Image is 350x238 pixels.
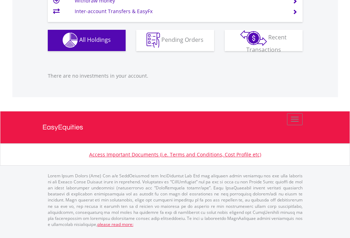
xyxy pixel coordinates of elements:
a: EasyEquities [42,111,308,143]
p: There are no investments in your account. [48,72,303,79]
button: Pending Orders [136,30,214,51]
img: holdings-wht.png [63,33,78,48]
span: Pending Orders [161,36,203,44]
span: Recent Transactions [246,33,287,54]
span: All Holdings [79,36,111,44]
img: pending_instructions-wht.png [147,33,160,48]
td: Inter-account Transfers & EasyFx [75,6,284,17]
img: transactions-zar-wht.png [240,30,267,46]
a: Access Important Documents (i.e. Terms and Conditions, Cost Profile etc) [89,151,261,158]
a: please read more: [97,221,133,227]
button: All Holdings [48,30,126,51]
button: Recent Transactions [225,30,303,51]
p: Lorem Ipsum Dolors (Ame) Con a/e SeddOeiusmod tem InciDiduntut Lab Etd mag aliquaen admin veniamq... [48,173,303,227]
